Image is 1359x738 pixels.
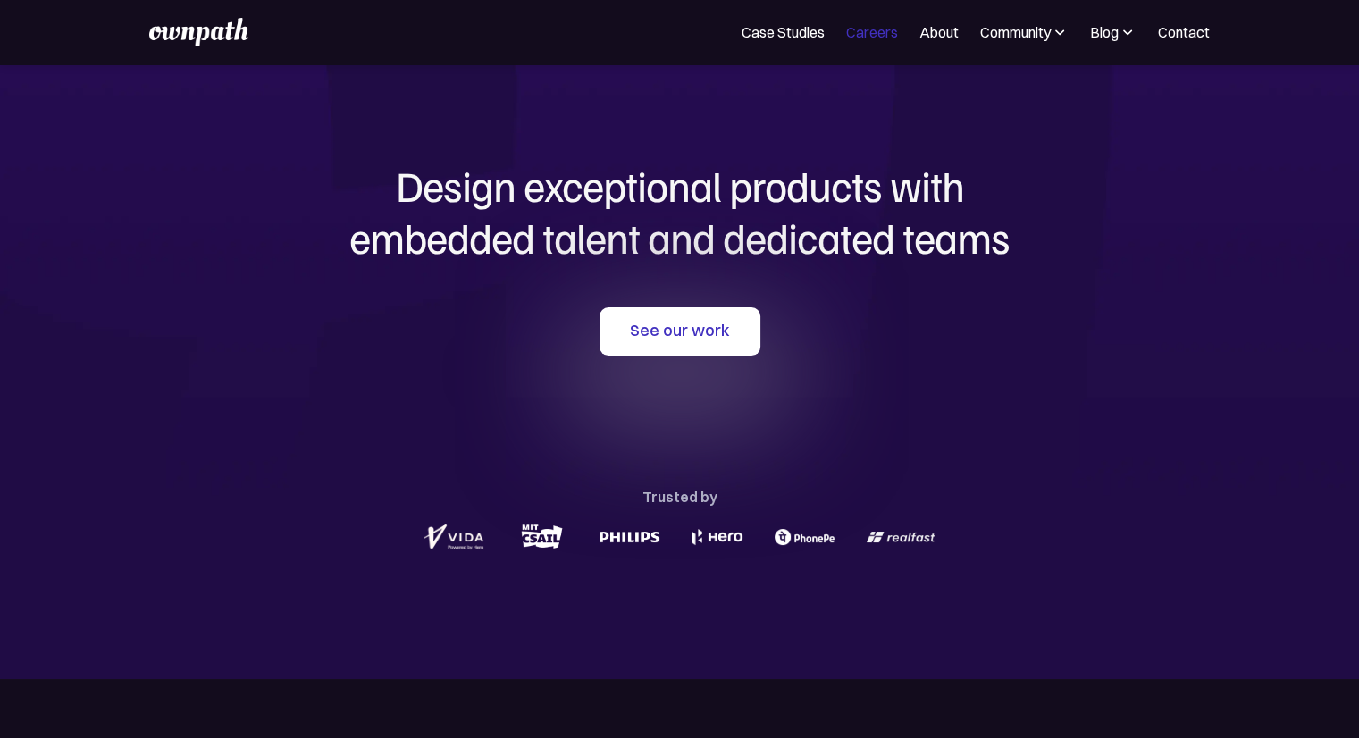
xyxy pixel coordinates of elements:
h1: Design exceptional products with embedded talent and dedicated teams [251,160,1109,263]
div: Trusted by [642,484,717,509]
div: Community [980,21,1069,43]
a: Careers [846,21,898,43]
div: Community [980,21,1051,43]
a: Contact [1158,21,1210,43]
div: Blog [1090,21,1119,43]
a: Case Studies [742,21,825,43]
div: Blog [1090,21,1137,43]
a: See our work [600,307,760,356]
a: About [919,21,959,43]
